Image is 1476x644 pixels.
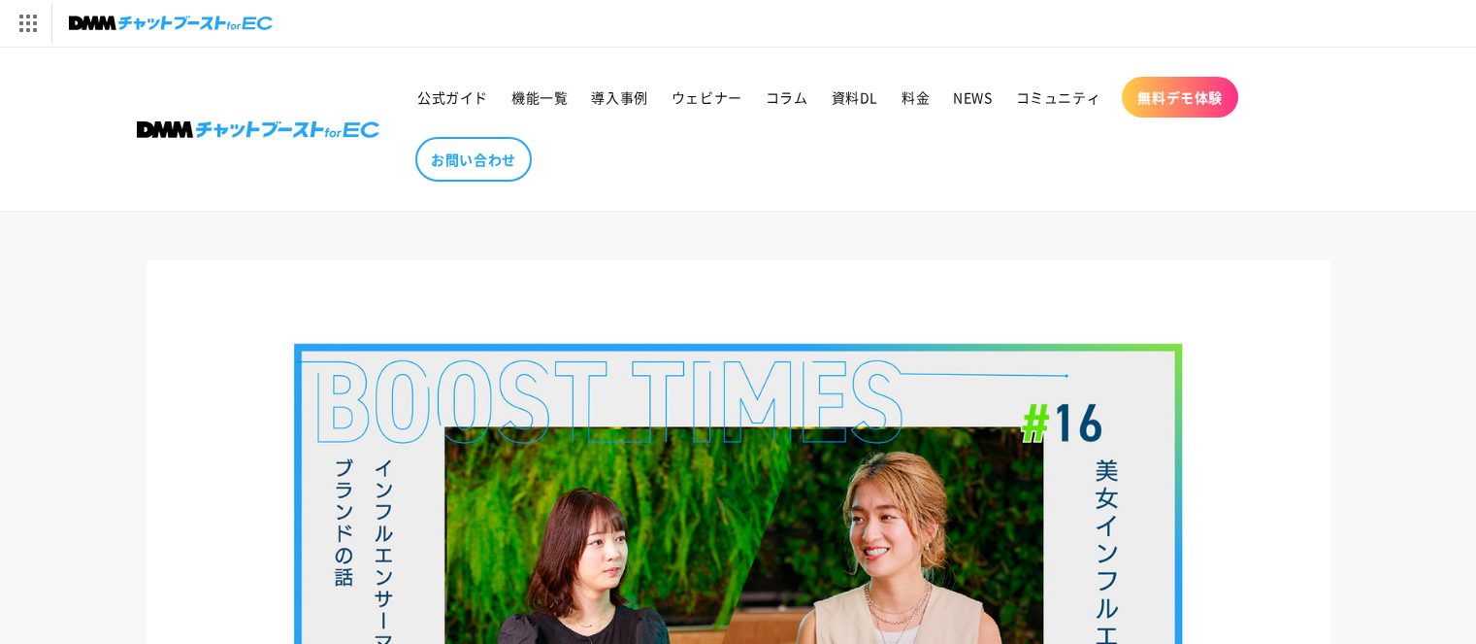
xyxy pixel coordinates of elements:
a: 無料デモ体験 [1122,77,1238,118]
a: コラム [754,77,820,118]
a: ウェビナー [660,77,754,118]
span: 機能一覧 [511,88,568,106]
a: 公式ガイド [406,77,500,118]
a: 資料DL [820,77,890,118]
span: 導入事例 [591,88,647,106]
a: 料金 [890,77,941,118]
span: 公式ガイド [417,88,488,106]
span: ウェビナー [672,88,742,106]
span: 資料DL [832,88,878,106]
a: コミュニティ [1004,77,1113,118]
img: 株式会社DMM Boost [137,121,379,138]
a: お問い合わせ [415,137,532,182]
span: NEWS [953,88,992,106]
span: コミュニティ [1016,88,1101,106]
span: 無料デモ体験 [1137,88,1223,106]
img: チャットブーストforEC [69,10,273,37]
a: 機能一覧 [500,77,579,118]
span: 料金 [902,88,930,106]
span: お問い合わせ [431,151,516,168]
img: サービス [3,3,51,44]
span: コラム [766,88,808,106]
a: 導入事例 [579,77,659,118]
a: NEWS [941,77,1003,118]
